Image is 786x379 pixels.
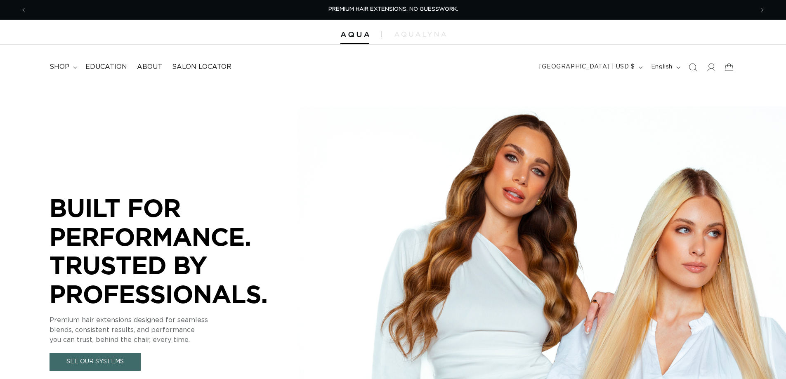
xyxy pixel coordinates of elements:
[137,63,162,71] span: About
[684,58,702,76] summary: Search
[80,58,132,76] a: Education
[539,63,635,71] span: [GEOGRAPHIC_DATA] | USD $
[50,193,297,308] p: BUILT FOR PERFORMANCE. TRUSTED BY PROFESSIONALS.
[394,32,446,37] img: aqualyna.com
[50,63,69,71] span: shop
[85,63,127,71] span: Education
[132,58,167,76] a: About
[328,7,458,12] span: PREMIUM HAIR EXTENSIONS. NO GUESSWORK.
[753,2,772,18] button: Next announcement
[50,353,141,371] a: See Our Systems
[45,58,80,76] summary: shop
[172,63,231,71] span: Salon Locator
[14,2,33,18] button: Previous announcement
[534,59,646,75] button: [GEOGRAPHIC_DATA] | USD $
[651,63,673,71] span: English
[167,58,236,76] a: Salon Locator
[340,32,369,38] img: Aqua Hair Extensions
[50,315,297,345] p: Premium hair extensions designed for seamless blends, consistent results, and performance you can...
[646,59,684,75] button: English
